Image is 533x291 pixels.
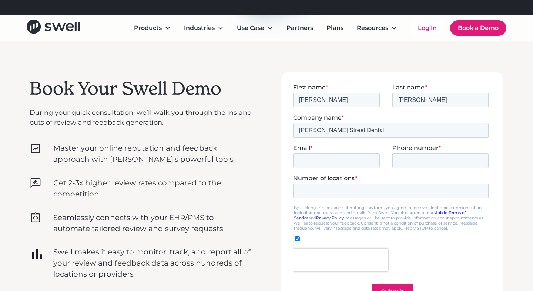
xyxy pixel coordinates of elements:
div: Industries [178,21,229,35]
div: Use Case [237,24,264,32]
div: Industries [184,24,215,32]
p: Master your online reputation and feedback approach with [PERSON_NAME]’s powerful tools [53,143,252,165]
div: Resources [351,21,403,35]
p: Swell makes it easy to monitor, track, and report all of your review and feedback data across hun... [53,246,252,280]
a: Partners [281,21,319,35]
div: Products [134,24,162,32]
a: Book a Demo [450,20,506,36]
p: Get 2-3x higher review rates compared to the competition [53,177,252,199]
div: Products [128,21,177,35]
a: Log In [410,21,444,35]
a: home [27,20,80,36]
div: Resources [357,24,388,32]
p: During your quick consultation, we’ll walk you through the ins and outs of review and feedback ge... [30,108,252,128]
a: Plans [321,21,349,35]
h2: Book Your Swell Demo [30,78,252,99]
div: Use Case [231,21,279,35]
p: Seamlessly connects with your EHR/PMS to automate tailored review and survey requests [53,212,252,234]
